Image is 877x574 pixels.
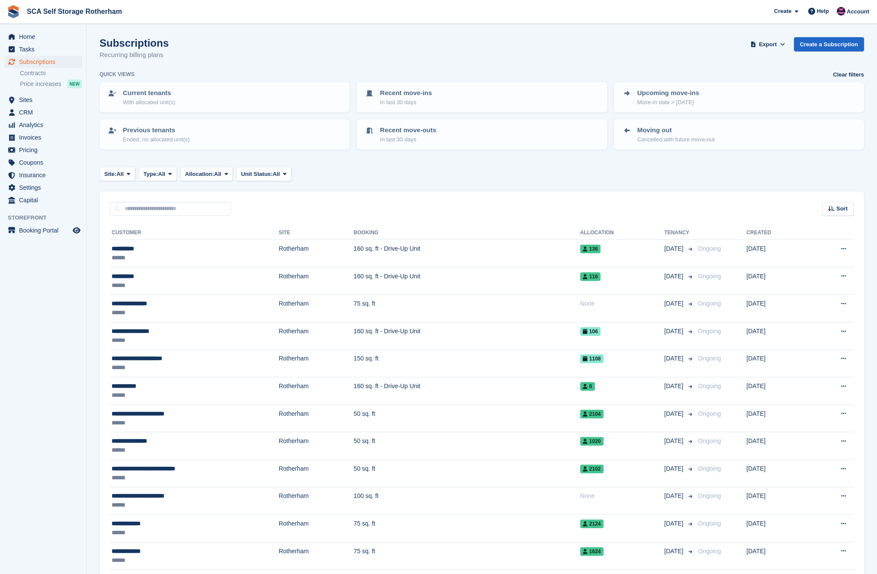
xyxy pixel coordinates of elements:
[158,170,165,179] span: All
[144,170,158,179] span: Type:
[698,383,721,389] span: Ongoing
[279,459,353,487] td: Rotherham
[746,295,808,322] td: [DATE]
[353,459,580,487] td: 50 sq. ft
[580,299,664,308] div: None
[279,515,353,542] td: Rotherham
[698,410,721,417] span: Ongoing
[279,267,353,295] td: Rotherham
[4,224,82,236] a: menu
[100,50,169,60] p: Recurring billing plans
[664,354,685,363] span: [DATE]
[353,515,580,542] td: 75 sq. ft
[580,520,604,528] span: 2124
[4,182,82,194] a: menu
[580,547,604,556] span: 1624
[637,135,715,144] p: Cancelled with future move-out
[664,382,685,391] span: [DATE]
[19,194,71,206] span: Capital
[833,70,864,79] a: Clear filters
[698,520,721,527] span: Ongoing
[123,88,175,98] p: Current tenants
[664,226,694,240] th: Tenancy
[19,169,71,181] span: Insurance
[67,80,82,88] div: NEW
[580,226,664,240] th: Allocation
[357,83,606,112] a: Recent move-ins In last 30 days
[580,245,601,253] span: 136
[4,194,82,206] a: menu
[580,327,601,336] span: 106
[241,170,273,179] span: Unit Status:
[19,182,71,194] span: Settings
[279,295,353,322] td: Rotherham
[746,226,808,240] th: Created
[353,432,580,460] td: 50 sq. ft
[185,170,214,179] span: Allocation:
[273,170,280,179] span: All
[837,7,845,16] img: Dale Chapman
[19,144,71,156] span: Pricing
[637,125,715,135] p: Moving out
[698,465,721,472] span: Ongoing
[279,542,353,570] td: Rotherham
[279,240,353,268] td: Rotherham
[100,37,169,49] h1: Subscriptions
[20,69,82,77] a: Contracts
[664,244,685,253] span: [DATE]
[746,405,808,432] td: [DATE]
[746,322,808,350] td: [DATE]
[353,322,580,350] td: 160 sq. ft - Drive-Up Unit
[664,437,685,446] span: [DATE]
[4,169,82,181] a: menu
[774,7,791,16] span: Create
[746,542,808,570] td: [DATE]
[19,56,71,68] span: Subscriptions
[104,170,116,179] span: Site:
[746,377,808,405] td: [DATE]
[664,299,685,308] span: [DATE]
[353,487,580,515] td: 100 sq. ft
[19,94,71,106] span: Sites
[380,135,436,144] p: In last 30 days
[580,354,604,363] span: 1108
[279,432,353,460] td: Rotherham
[236,167,291,181] button: Unit Status: All
[664,327,685,336] span: [DATE]
[4,31,82,43] a: menu
[615,120,863,149] a: Moving out Cancelled with future move-out
[664,491,685,501] span: [DATE]
[353,240,580,268] td: 160 sq. ft - Drive-Up Unit
[279,487,353,515] td: Rotherham
[123,125,190,135] p: Previous tenants
[746,350,808,377] td: [DATE]
[279,377,353,405] td: Rotherham
[637,88,699,98] p: Upcoming move-ins
[380,98,432,107] p: In last 30 days
[580,465,604,473] span: 2102
[836,204,848,213] span: Sort
[353,267,580,295] td: 160 sq. ft - Drive-Up Unit
[353,405,580,432] td: 50 sq. ft
[380,125,436,135] p: Recent move-outs
[7,5,20,18] img: stora-icon-8386f47178a22dfd0bd8f6a31ec36ba5ce8667c1dd55bd0f319d3a0aa187defe.svg
[357,120,606,149] a: Recent move-outs In last 30 days
[279,350,353,377] td: Rotherham
[4,119,82,131] a: menu
[19,131,71,143] span: Invoices
[698,300,721,307] span: Ongoing
[139,167,177,181] button: Type: All
[4,106,82,118] a: menu
[19,224,71,236] span: Booking Portal
[746,487,808,515] td: [DATE]
[580,437,604,446] span: 1020
[4,144,82,156] a: menu
[746,515,808,542] td: [DATE]
[746,240,808,268] td: [DATE]
[746,459,808,487] td: [DATE]
[353,350,580,377] td: 150 sq. ft
[4,156,82,169] a: menu
[110,226,279,240] th: Customer
[19,156,71,169] span: Coupons
[664,519,685,528] span: [DATE]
